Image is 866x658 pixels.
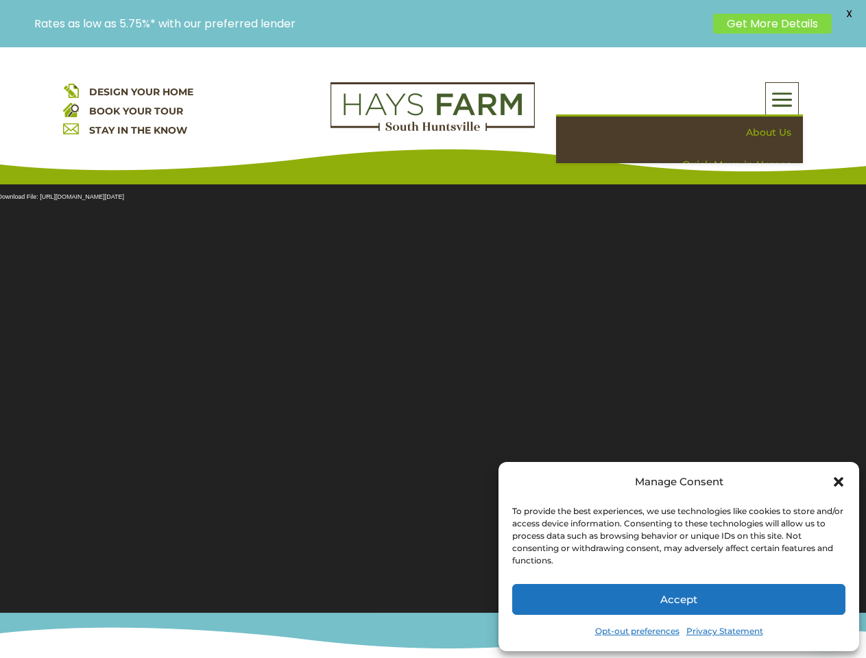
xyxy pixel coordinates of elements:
a: About Us [566,117,803,149]
a: Opt-out preferences [595,622,679,641]
a: Quick Move-in Homes [566,149,803,181]
div: Close dialog [832,475,845,489]
button: Accept [512,584,845,615]
p: Rates as low as 5.75%* with our preferred lender [34,17,706,30]
img: book your home tour [63,101,79,117]
img: design your home [63,82,79,98]
div: Manage Consent [635,472,723,491]
a: DESIGN YOUR HOME [89,86,193,98]
span: X [839,3,859,24]
a: BOOK YOUR TOUR [89,105,183,117]
a: Privacy Statement [686,622,763,641]
a: hays farm homes huntsville development [330,122,535,134]
div: To provide the best experiences, we use technologies like cookies to store and/or access device i... [512,505,844,567]
img: Logo [330,82,535,132]
a: STAY IN THE KNOW [89,124,187,136]
a: Get More Details [713,14,832,34]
